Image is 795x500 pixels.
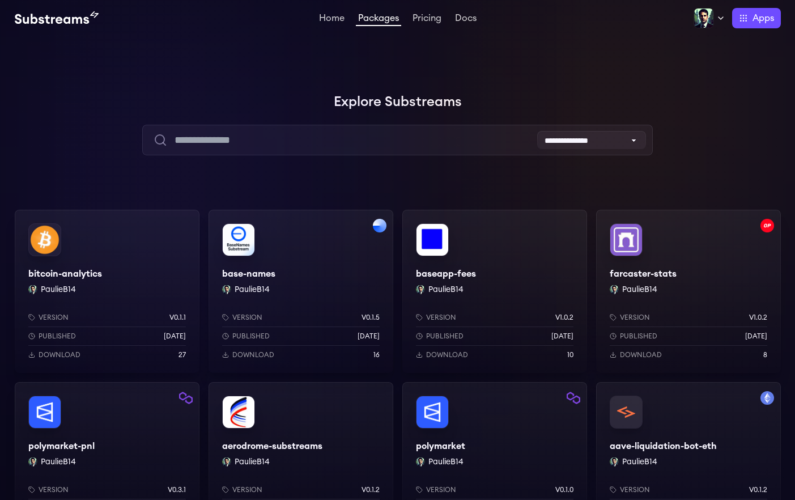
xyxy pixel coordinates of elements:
[622,456,657,468] button: PaulieB14
[358,332,380,341] p: [DATE]
[39,313,69,322] p: Version
[209,210,393,373] a: Filter by base networkbase-namesbase-namesPaulieB14 PaulieB14Versionv0.1.5Published[DATE]Download16
[567,350,573,359] p: 10
[235,284,270,295] button: PaulieB14
[39,485,69,494] p: Version
[164,332,186,341] p: [DATE]
[317,14,347,25] a: Home
[426,332,464,341] p: Published
[15,210,199,373] a: bitcoin-analyticsbitcoin-analyticsPaulieB14 PaulieB14Versionv0.1.1Published[DATE]Download27
[410,14,444,25] a: Pricing
[15,91,781,113] h1: Explore Substreams
[169,313,186,322] p: v0.1.1
[168,485,186,494] p: v0.3.1
[373,350,380,359] p: 16
[39,350,80,359] p: Download
[622,284,657,295] button: PaulieB14
[41,284,76,295] button: PaulieB14
[620,313,650,322] p: Version
[426,485,456,494] p: Version
[620,485,650,494] p: Version
[373,219,386,232] img: Filter by base network
[551,332,573,341] p: [DATE]
[232,332,270,341] p: Published
[749,485,767,494] p: v0.1.2
[567,391,580,405] img: Filter by polygon network
[453,14,479,25] a: Docs
[232,485,262,494] p: Version
[555,313,573,322] p: v1.0.2
[763,350,767,359] p: 8
[745,332,767,341] p: [DATE]
[620,350,662,359] p: Download
[694,8,714,28] img: Profile
[426,350,468,359] p: Download
[232,313,262,322] p: Version
[179,391,193,405] img: Filter by polygon network
[235,456,270,468] button: PaulieB14
[426,313,456,322] p: Version
[41,456,76,468] button: PaulieB14
[428,456,464,468] button: PaulieB14
[402,210,587,373] a: baseapp-feesbaseapp-feesPaulieB14 PaulieB14Versionv1.0.2Published[DATE]Download10
[232,350,274,359] p: Download
[15,11,99,25] img: Substream's logo
[749,313,767,322] p: v1.0.2
[428,284,464,295] button: PaulieB14
[178,350,186,359] p: 27
[596,210,781,373] a: Filter by optimism networkfarcaster-statsfarcaster-statsPaulieB14 PaulieB14Versionv1.0.2Published...
[356,14,401,26] a: Packages
[39,332,76,341] p: Published
[620,332,657,341] p: Published
[753,11,774,25] span: Apps
[760,391,774,405] img: Filter by mainnet network
[760,219,774,232] img: Filter by optimism network
[362,485,380,494] p: v0.1.2
[555,485,573,494] p: v0.1.0
[362,313,380,322] p: v0.1.5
